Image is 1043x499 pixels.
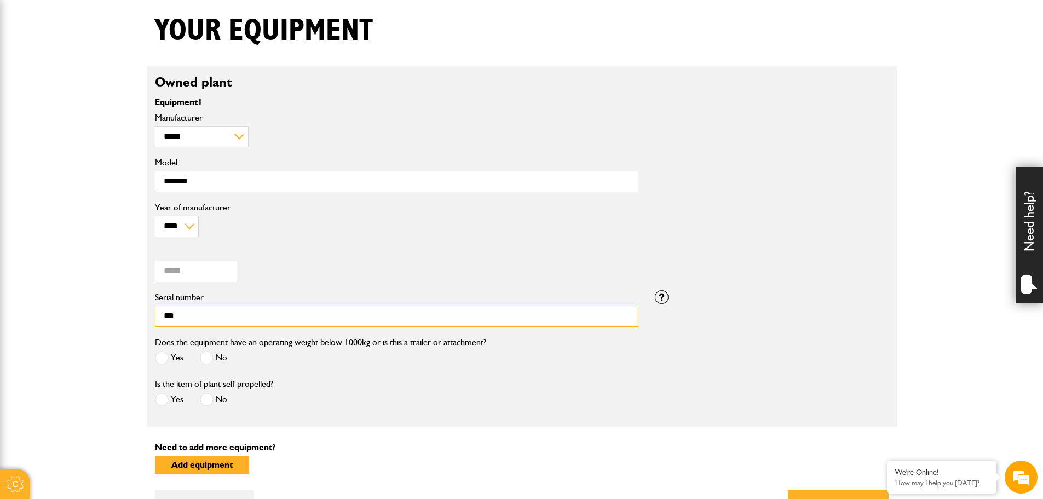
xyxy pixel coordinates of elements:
[155,380,273,388] label: Is the item of plant self-propelled?
[155,443,889,452] p: Need to add more equipment?
[895,468,988,477] div: We're Online!
[200,393,227,406] label: No
[155,13,373,49] h1: Your equipment
[155,456,249,474] button: Add equipment
[155,113,638,122] label: Manufacturer
[155,338,486,347] label: Does the equipment have an operating weight below 1000kg or is this a trailer or attachment?
[155,158,638,167] label: Model
[155,98,638,107] p: Equipment
[155,74,889,90] h2: Owned plant
[14,166,200,190] input: Enter your phone number
[895,479,988,487] p: How may I help you today?
[180,5,206,32] div: Minimize live chat window
[14,134,200,158] input: Enter your email address
[149,337,199,352] em: Start Chat
[155,293,638,302] label: Serial number
[200,351,227,365] label: No
[155,393,183,406] label: Yes
[14,198,200,328] textarea: Type your message and hit 'Enter'
[57,61,184,76] div: Chat with us now
[19,61,46,76] img: d_20077148190_company_1631870298795_20077148190
[198,97,203,107] span: 1
[14,101,200,125] input: Enter your last name
[155,203,638,212] label: Year of manufacturer
[155,351,183,365] label: Yes
[1016,167,1043,303] div: Need help?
